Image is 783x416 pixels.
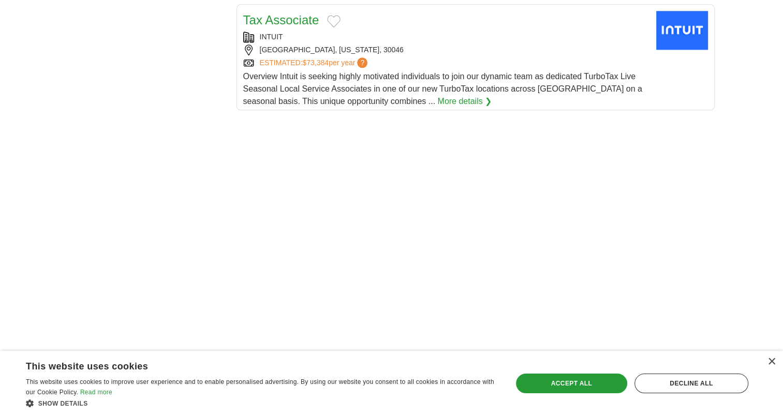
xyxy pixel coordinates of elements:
[243,72,642,106] span: Overview Intuit is seeking highly motivated individuals to join our dynamic team as dedicated Tur...
[516,374,627,393] div: Accept all
[302,58,329,67] span: $73,384
[260,57,370,68] a: ESTIMATED:$73,384per year?
[634,374,748,393] div: Decline all
[767,358,775,366] div: Close
[260,33,283,41] a: INTUIT
[357,57,367,68] span: ?
[26,357,472,373] div: This website uses cookies
[327,15,341,27] button: Add to favorite jobs
[243,44,648,55] div: [GEOGRAPHIC_DATA], [US_STATE], 30046
[243,13,319,27] a: Tax Associate
[656,11,708,50] img: Intuit logo
[80,389,112,396] a: Read more, opens a new window
[26,398,498,408] div: Show details
[38,400,88,407] span: Show details
[437,95,492,108] a: More details ❯
[26,378,494,396] span: This website uses cookies to improve user experience and to enable personalised advertising. By u...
